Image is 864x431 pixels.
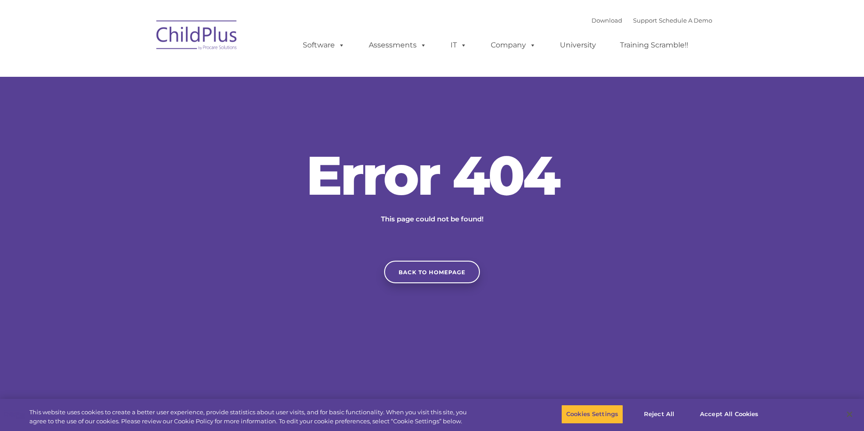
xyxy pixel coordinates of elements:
a: Download [592,17,622,24]
a: Software [294,36,354,54]
a: Training Scramble!! [611,36,697,54]
a: Company [482,36,545,54]
button: Reject All [631,405,687,424]
h2: Error 404 [296,148,568,202]
a: Schedule A Demo [659,17,712,24]
a: Support [633,17,657,24]
a: Back to homepage [384,261,480,283]
div: This website uses cookies to create a better user experience, provide statistics about user visit... [29,408,475,426]
a: Assessments [360,36,436,54]
img: ChildPlus by Procare Solutions [152,14,242,59]
a: IT [441,36,476,54]
button: Cookies Settings [561,405,623,424]
button: Close [840,404,859,424]
a: University [551,36,605,54]
button: Accept All Cookies [695,405,763,424]
font: | [592,17,712,24]
p: This page could not be found! [337,214,527,225]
